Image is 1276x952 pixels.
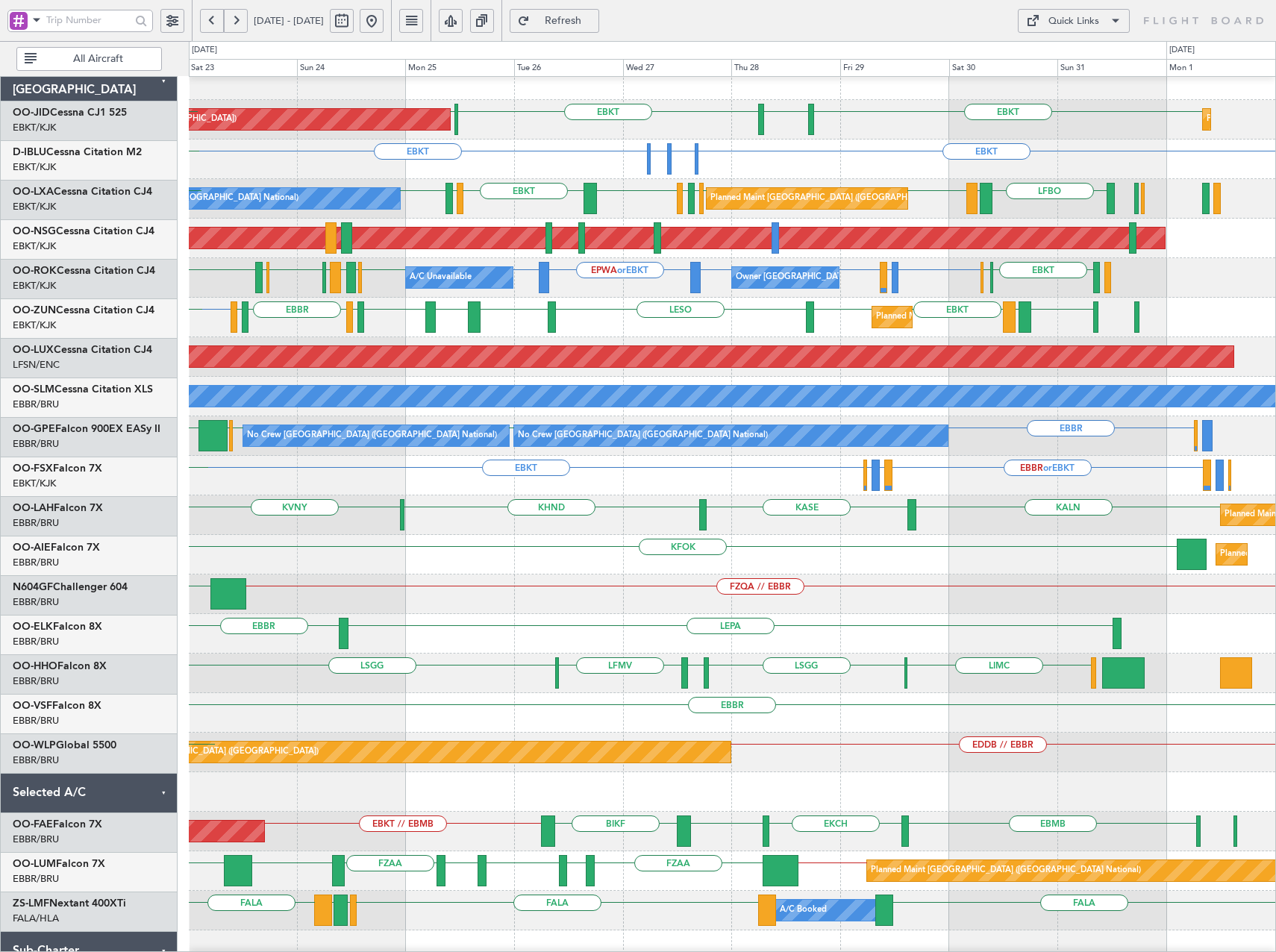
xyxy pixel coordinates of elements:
[13,556,59,569] a: EBBR/BRU
[13,305,154,316] a: OO-ZUNCessna Citation CJ4
[710,187,981,210] div: Planned Maint [GEOGRAPHIC_DATA] ([GEOGRAPHIC_DATA] National)
[13,437,59,451] a: EBBR/BRU
[13,477,56,490] a: EBKT/KJK
[84,741,319,763] div: Planned Maint [GEOGRAPHIC_DATA] ([GEOGRAPHIC_DATA])
[13,279,56,292] a: EBKT/KJK
[1169,44,1195,57] div: [DATE]
[188,59,297,77] div: Sat 23
[247,425,497,447] div: No Crew [GEOGRAPHIC_DATA] ([GEOGRAPHIC_DATA] National)
[13,542,51,553] span: OO-AIE
[13,319,56,332] a: EBKT/KJK
[13,912,59,925] a: FALA/HLA
[840,59,949,77] div: Fri 29
[13,701,101,711] a: OO-VSFFalcon 8X
[623,59,732,77] div: Wed 27
[1018,9,1130,33] button: Quick Links
[13,358,60,372] a: LFSN/ENC
[780,899,827,921] div: A/C Booked
[514,59,623,77] div: Tue 26
[533,16,594,26] span: Refresh
[13,872,59,886] a: EBBR/BRU
[13,384,54,395] span: OO-SLM
[13,266,155,276] a: OO-ROKCessna Citation CJ4
[13,345,54,355] span: OO-LUX
[13,503,54,513] span: OO-LAH
[13,107,127,118] a: OO-JIDCessna CJ1 525
[13,239,56,253] a: EBKT/KJK
[13,503,103,513] a: OO-LAHFalcon 7X
[13,121,56,134] a: EBKT/KJK
[13,200,56,213] a: EBKT/KJK
[13,398,59,411] a: EBBR/BRU
[254,14,324,28] span: [DATE] - [DATE]
[13,187,54,197] span: OO-LXA
[731,59,840,77] div: Thu 28
[13,345,152,355] a: OO-LUXCessna Citation CJ4
[13,661,57,671] span: OO-HHO
[13,107,50,118] span: OO-JID
[736,266,937,289] div: Owner [GEOGRAPHIC_DATA]-[GEOGRAPHIC_DATA]
[13,595,59,609] a: EBBR/BRU
[405,59,514,77] div: Mon 25
[13,424,160,434] a: OO-GPEFalcon 900EX EASy II
[13,266,57,276] span: OO-ROK
[13,661,107,671] a: OO-HHOFalcon 8X
[13,424,55,434] span: OO-GPE
[13,674,59,688] a: EBBR/BRU
[13,187,152,197] a: OO-LXACessna Citation CJ4
[1048,14,1099,29] div: Quick Links
[13,898,49,909] span: ZS-LMF
[510,9,599,33] button: Refresh
[16,47,162,71] button: All Aircraft
[13,463,53,474] span: OO-FSX
[13,819,102,830] a: OO-FAEFalcon 7X
[13,147,142,157] a: D-IBLUCessna Citation M2
[13,516,59,530] a: EBBR/BRU
[13,714,59,727] a: EBBR/BRU
[410,266,472,289] div: A/C Unavailable
[1057,59,1166,77] div: Sun 31
[13,621,53,632] span: OO-ELK
[13,859,56,869] span: OO-LUM
[13,305,56,316] span: OO-ZUN
[192,44,217,57] div: [DATE]
[13,147,46,157] span: D-IBLU
[13,463,102,474] a: OO-FSXFalcon 7X
[13,582,128,592] a: N604GFChallenger 604
[13,859,105,869] a: OO-LUMFalcon 7X
[1166,59,1275,77] div: Mon 1
[13,160,56,174] a: EBKT/KJK
[13,819,53,830] span: OO-FAE
[297,59,406,77] div: Sun 24
[13,740,116,751] a: OO-WLPGlobal 5500
[13,582,53,592] span: N604GF
[46,9,131,31] input: Trip Number
[13,226,56,237] span: OO-NSG
[13,833,59,846] a: EBBR/BRU
[949,59,1058,77] div: Sat 30
[40,54,157,64] span: All Aircraft
[13,621,102,632] a: OO-ELKFalcon 8X
[13,635,59,648] a: EBBR/BRU
[13,542,100,553] a: OO-AIEFalcon 7X
[13,701,52,711] span: OO-VSF
[876,306,1050,328] div: Planned Maint Kortrijk-[GEOGRAPHIC_DATA]
[13,384,153,395] a: OO-SLMCessna Citation XLS
[13,898,126,909] a: ZS-LMFNextant 400XTi
[871,859,1141,882] div: Planned Maint [GEOGRAPHIC_DATA] ([GEOGRAPHIC_DATA] National)
[13,226,154,237] a: OO-NSGCessna Citation CJ4
[13,740,56,751] span: OO-WLP
[518,425,768,447] div: No Crew [GEOGRAPHIC_DATA] ([GEOGRAPHIC_DATA] National)
[13,754,59,767] a: EBBR/BRU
